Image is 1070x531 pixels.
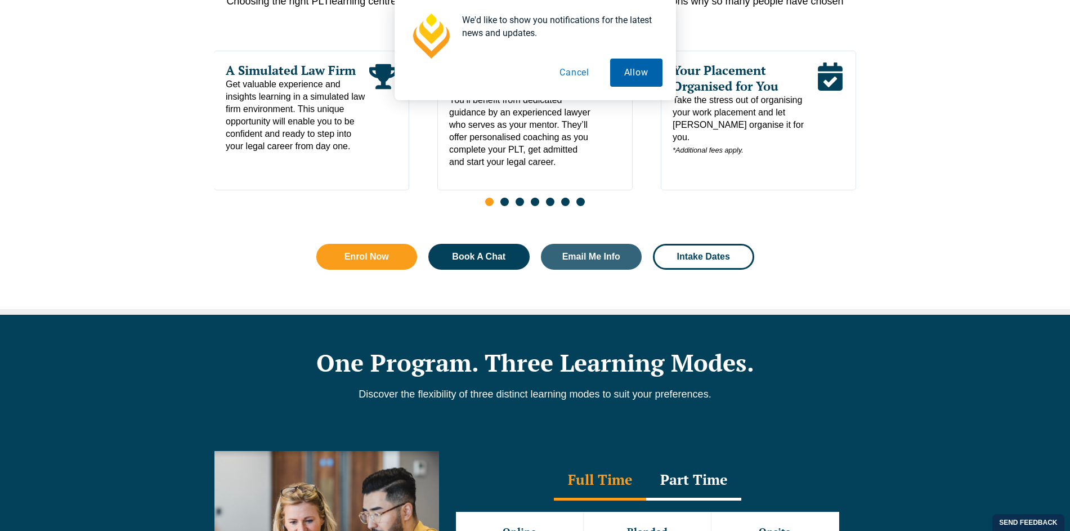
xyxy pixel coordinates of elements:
[610,59,662,87] button: Allow
[673,94,816,157] span: Take the stress out of organising your work placement and let [PERSON_NAME] organise it for you.
[214,349,856,377] h2: One Program. Three Learning Modes.
[316,244,418,270] a: Enrol Now
[428,244,530,270] a: Book A Chat
[562,252,620,261] span: Email Me Info
[653,244,754,270] a: Intake Dates
[661,51,856,190] div: 3 / 7
[408,14,453,59] img: notification icon
[816,63,844,157] div: Read More
[214,388,856,400] p: Discover the flexibility of three distinct learning modes to suit your preferences.
[576,198,585,206] span: Go to slide 7
[214,51,409,190] div: 1 / 7
[546,198,554,206] span: Go to slide 5
[449,94,593,168] span: You’ll benefit from dedicated guidance by an experienced lawyer who serves as your mentor. They’l...
[646,461,741,501] div: Part Time
[554,461,646,501] div: Full Time
[214,51,856,213] div: Slides
[673,146,744,154] em: *Additional fees apply.
[485,198,494,206] span: Go to slide 1
[531,198,539,206] span: Go to slide 4
[344,252,389,261] span: Enrol Now
[226,78,369,153] span: Get valuable experience and insights learning in a simulated law firm environment. This unique op...
[516,198,524,206] span: Go to slide 3
[677,252,730,261] span: Intake Dates
[453,14,662,39] div: We'd like to show you notifications for the latest news and updates.
[437,51,633,190] div: 2 / 7
[593,63,621,168] div: Read More
[561,198,570,206] span: Go to slide 6
[541,244,642,270] a: Email Me Info
[452,252,505,261] span: Book A Chat
[369,63,397,153] div: Read More
[545,59,603,87] button: Cancel
[500,198,509,206] span: Go to slide 2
